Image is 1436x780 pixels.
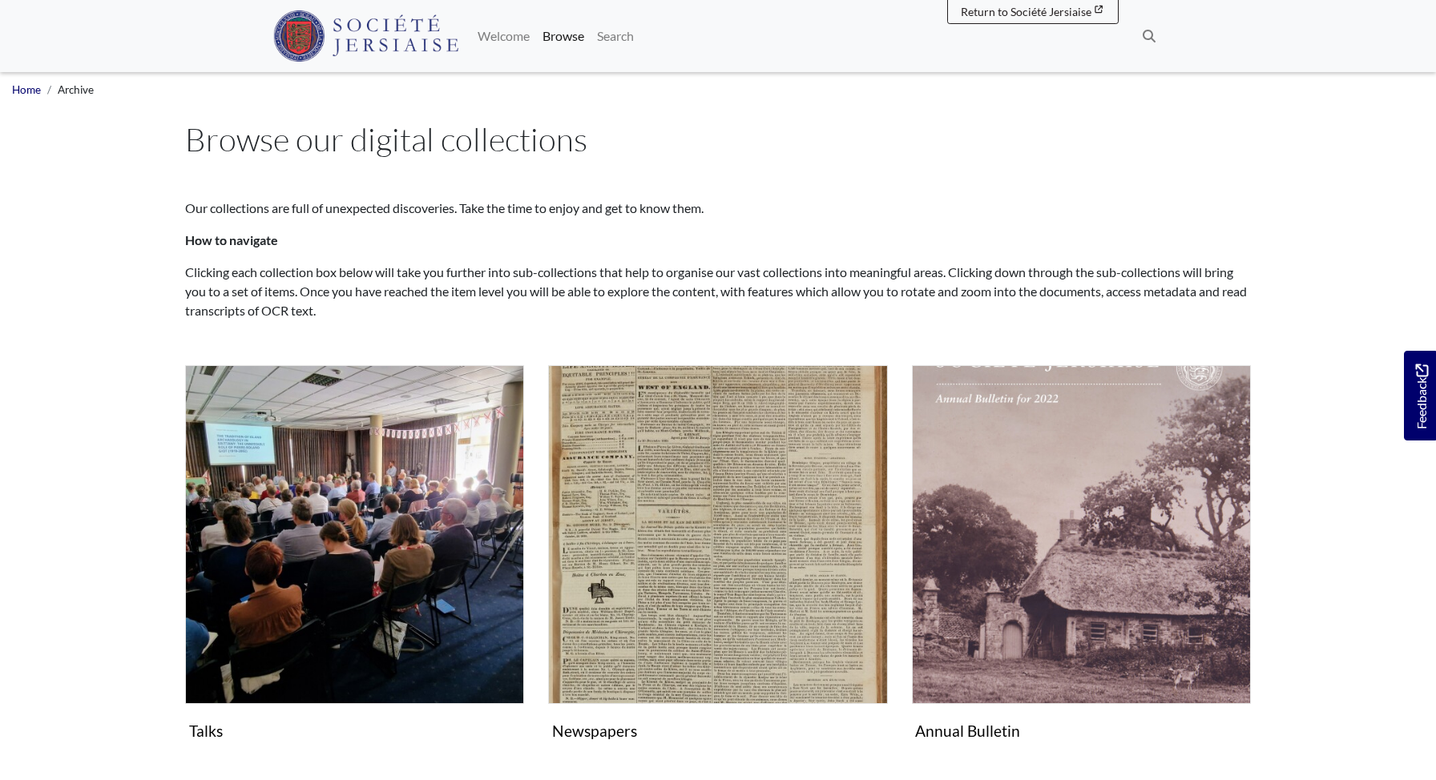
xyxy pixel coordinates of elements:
[591,20,640,52] a: Search
[273,6,458,66] a: Société Jersiaise logo
[548,365,887,704] img: Newspapers
[900,365,1263,770] div: Subcollection
[912,365,1251,746] a: Annual Bulletin Annual Bulletin
[185,263,1251,320] p: Clicking each collection box below will take you further into sub-collections that help to organi...
[536,365,899,770] div: Subcollection
[185,120,1251,159] h1: Browse our digital collections
[961,5,1091,18] span: Return to Société Jersiaise
[1412,364,1431,429] span: Feedback
[1404,351,1436,440] a: Would you like to provide feedback?
[185,365,524,704] img: Talks
[173,365,536,770] div: Subcollection
[185,365,524,746] a: Talks Talks
[273,10,458,62] img: Société Jersiaise
[185,232,278,247] strong: How to navigate
[12,83,41,96] a: Home
[471,20,536,52] a: Welcome
[58,83,94,96] span: Archive
[536,20,591,52] a: Browse
[912,365,1251,704] img: Annual Bulletin
[185,199,1251,218] p: Our collections are full of unexpected discoveries. Take the time to enjoy and get to know them.
[548,365,887,746] a: Newspapers Newspapers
